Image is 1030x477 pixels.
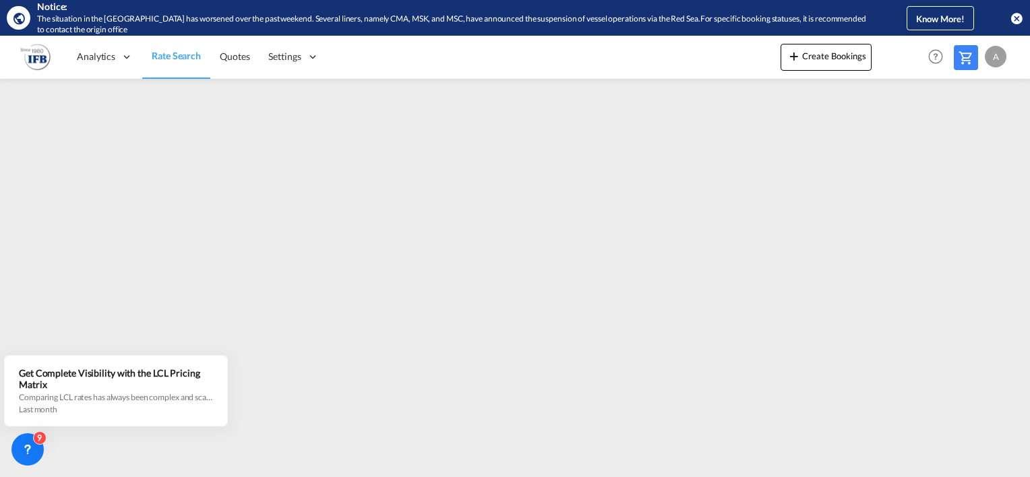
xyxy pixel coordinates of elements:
[924,45,954,69] div: Help
[924,45,947,68] span: Help
[220,51,249,62] span: Quotes
[786,48,802,64] md-icon: icon-plus 400-fg
[268,50,301,63] span: Settings
[1010,11,1023,25] button: icon-close-circle
[907,6,974,30] button: Know More!
[259,35,328,79] div: Settings
[37,13,871,36] div: The situation in the Red Sea has worsened over the past weekend. Several liners, namely CMA, MSK,...
[77,50,115,63] span: Analytics
[210,35,259,79] a: Quotes
[142,35,210,79] a: Rate Search
[916,13,965,24] span: Know More!
[152,50,201,61] span: Rate Search
[67,35,142,79] div: Analytics
[985,46,1006,67] div: A
[781,44,872,71] button: icon-plus 400-fgCreate Bookings
[20,42,51,72] img: b628ab10256c11eeb52753acbc15d091.png
[12,11,26,25] md-icon: icon-earth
